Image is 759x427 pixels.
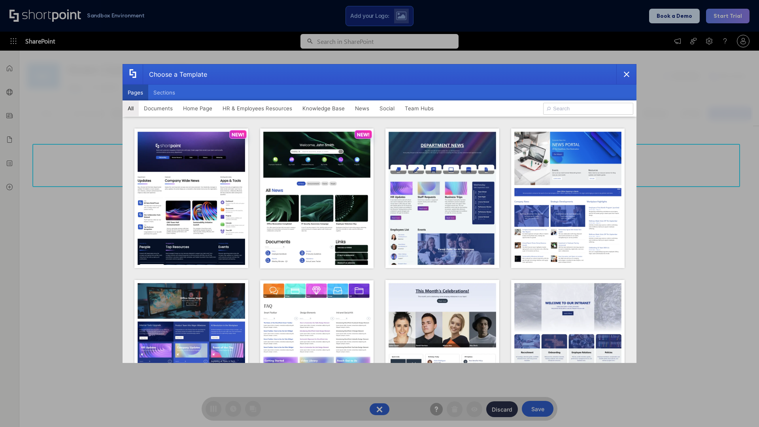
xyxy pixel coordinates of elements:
button: Social [374,100,400,116]
button: Home Page [178,100,217,116]
input: Search [543,103,633,115]
iframe: Chat Widget [719,389,759,427]
button: Team Hubs [400,100,439,116]
button: Documents [139,100,178,116]
button: All [123,100,139,116]
p: NEW! [357,132,370,138]
button: Pages [123,85,148,100]
div: template selector [123,64,636,363]
div: Choose a Template [143,64,207,84]
button: Sections [148,85,180,100]
p: NEW! [232,132,244,138]
button: Knowledge Base [297,100,350,116]
button: News [350,100,374,116]
button: HR & Employees Resources [217,100,297,116]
